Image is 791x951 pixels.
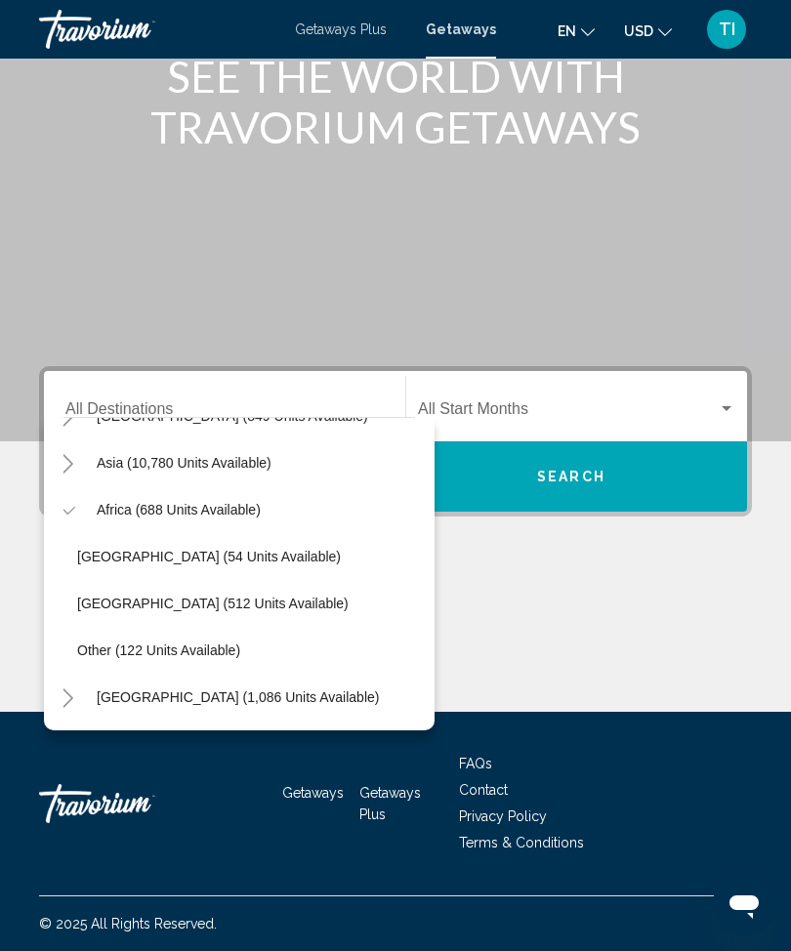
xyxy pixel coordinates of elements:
[558,23,576,39] span: en
[44,371,747,512] div: Search widget
[701,9,752,50] button: User Menu
[39,10,275,49] a: Travorium
[48,443,87,482] button: Toggle Asia (10,780 units available)
[97,502,261,517] span: Africa (688 units available)
[77,642,240,658] span: Other (122 units available)
[295,21,387,37] a: Getaways Plus
[537,470,605,485] span: Search
[87,440,281,485] button: Asia (10,780 units available)
[459,782,508,798] a: Contact
[77,549,341,564] span: [GEOGRAPHIC_DATA] (54 units available)
[426,21,496,37] a: Getaways
[87,487,271,532] button: Africa (688 units available)
[395,441,747,512] button: Search
[48,490,87,529] button: Toggle Africa (688 units available)
[624,23,653,39] span: USD
[67,581,358,626] button: [GEOGRAPHIC_DATA] (512 units available)
[67,534,351,579] button: [GEOGRAPHIC_DATA] (54 units available)
[459,756,492,771] a: FAQs
[713,873,775,935] iframe: Button to launch messaging window
[719,20,735,39] span: TI
[282,785,344,801] a: Getaways
[39,774,234,833] a: Travorium
[359,785,421,822] a: Getaways Plus
[87,675,389,720] button: [GEOGRAPHIC_DATA] (1,086 units available)
[624,17,672,45] button: Change currency
[39,916,217,931] span: © 2025 All Rights Reserved.
[77,596,349,611] span: [GEOGRAPHIC_DATA] (512 units available)
[67,628,250,673] button: Other (122 units available)
[48,678,87,717] button: Toggle Middle East (1,086 units available)
[459,808,547,824] a: Privacy Policy
[39,51,752,152] h1: SEE THE WORLD WITH TRAVORIUM GETAWAYS
[459,835,584,850] a: Terms & Conditions
[97,689,379,705] span: [GEOGRAPHIC_DATA] (1,086 units available)
[97,455,271,471] span: Asia (10,780 units available)
[558,17,595,45] button: Change language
